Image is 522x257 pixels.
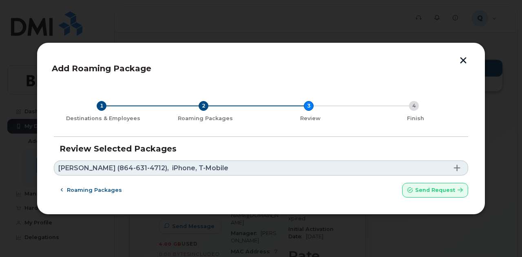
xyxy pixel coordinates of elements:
[57,115,149,122] div: Destinations & Employees
[58,165,169,171] span: [PERSON_NAME] (864-631-4712),
[67,186,122,194] span: Roaming packages
[172,165,228,171] span: iPhone, T-Mobile
[52,64,151,73] span: Add Roaming Package
[156,115,254,122] div: Roaming Packages
[487,222,516,251] iframe: Messenger Launcher
[366,115,465,122] div: Finish
[409,101,419,111] div: 4
[54,183,129,198] button: Roaming packages
[60,144,462,153] h3: Review Selected Packages
[402,183,468,198] button: Send request
[54,160,468,176] a: [PERSON_NAME] (864-631-4712),iPhone, T-Mobile
[415,186,455,194] span: Send request
[199,101,208,111] div: 2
